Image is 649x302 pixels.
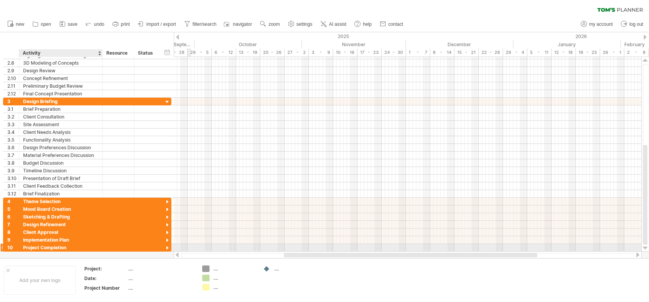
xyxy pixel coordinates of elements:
[7,98,19,105] div: 3
[182,19,219,29] a: filter/search
[7,152,19,159] div: 3.7
[16,22,24,27] span: new
[23,175,99,182] div: Presentation of Draft Brief
[195,40,302,48] div: October 2025
[579,19,615,29] a: my account
[258,19,282,29] a: zoom
[7,121,19,128] div: 3.3
[23,136,99,143] div: Functionality Analysis
[233,22,252,27] span: navigator
[23,113,99,120] div: Client Consultation
[57,19,80,29] a: save
[94,22,104,27] span: undo
[382,48,406,57] div: 24 - 30
[503,48,527,57] div: 29 - 4
[7,175,19,182] div: 3.10
[23,75,99,82] div: Concept Refinement
[629,22,643,27] span: log out
[527,48,552,57] div: 5 - 11
[23,198,99,205] div: Theme Selection
[7,75,19,82] div: 2.10
[23,59,99,67] div: 3D Modeling of Concepts
[286,19,315,29] a: settings
[576,48,600,57] div: 19 - 25
[7,128,19,136] div: 3.4
[23,49,98,57] div: Activity
[146,22,176,27] span: import / export
[302,40,406,48] div: November 2025
[84,275,127,282] div: Date:
[7,113,19,120] div: 3.2
[624,48,649,57] div: 2 - 8
[23,244,99,251] div: Project Completion
[193,22,216,27] span: filter/search
[23,152,99,159] div: Material Preferences Discussion
[23,144,99,151] div: Design Preferences Discussion
[357,48,382,57] div: 17 - 23
[84,19,107,29] a: undo
[7,229,19,236] div: 8
[23,229,99,236] div: Client Approval
[23,159,99,167] div: Budget Discussion
[406,40,513,48] div: December 2025
[23,190,99,197] div: Brief Finalization
[7,82,19,90] div: 2.11
[600,48,624,57] div: 26 - 1
[7,90,19,97] div: 2.12
[329,22,346,27] span: AI assist
[7,198,19,205] div: 4
[23,213,99,220] div: Sketching & Drafting
[7,105,19,113] div: 3.1
[23,128,99,136] div: Client Needs Analysis
[513,40,621,48] div: January 2026
[4,266,76,295] div: Add your own logo
[84,265,127,272] div: Project:
[388,22,403,27] span: contact
[430,48,454,57] div: 8 - 14
[7,213,19,220] div: 6
[319,19,349,29] a: AI assist
[7,205,19,213] div: 5
[128,275,193,282] div: ....
[260,48,285,57] div: 20 - 26
[333,48,357,57] div: 10 - 16
[297,22,312,27] span: settings
[309,48,333,57] div: 3 - 9
[138,49,155,57] div: Status
[121,22,130,27] span: print
[236,48,260,57] div: 13 - 19
[7,59,19,67] div: 2.8
[188,48,212,57] div: 29 - 5
[7,167,19,174] div: 3.9
[619,19,646,29] a: log out
[23,90,99,97] div: Final Concept Presentation
[30,19,54,29] a: open
[23,205,99,213] div: Mood Board Creation
[111,19,132,29] a: print
[84,285,127,291] div: Project Number
[41,22,51,27] span: open
[7,144,19,151] div: 3.6
[23,67,99,74] div: Design Review
[212,48,236,57] div: 6 - 12
[7,136,19,143] div: 3.5
[7,221,19,228] div: 7
[552,48,576,57] div: 12 - 18
[23,167,99,174] div: Timeline Discussion
[23,221,99,228] div: Design Refinement
[68,22,77,27] span: save
[7,244,19,251] div: 10
[223,19,254,29] a: navigator
[23,105,99,113] div: Brief Preparation
[213,265,255,272] div: ....
[106,49,130,57] div: Resource
[23,82,99,90] div: Preliminary Budget Review
[213,284,255,290] div: ....
[268,22,280,27] span: zoom
[7,190,19,197] div: 3.12
[363,22,372,27] span: help
[378,19,406,29] a: contact
[7,159,19,167] div: 3.8
[7,182,19,190] div: 3.11
[23,98,99,105] div: Design Briefing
